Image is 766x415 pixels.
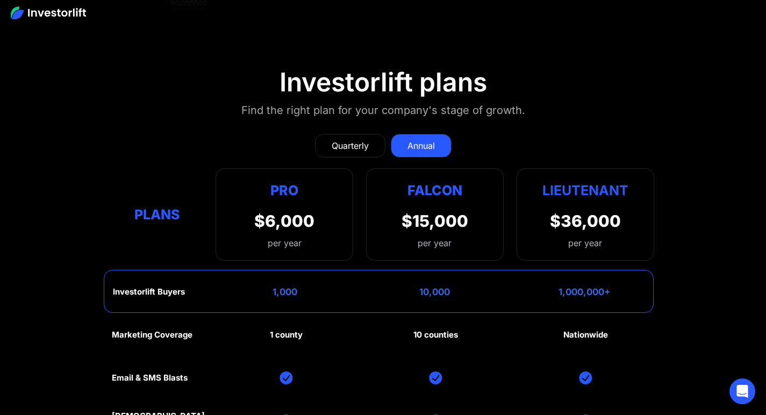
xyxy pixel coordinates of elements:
[112,204,203,225] div: Plans
[112,373,188,383] div: Email & SMS Blasts
[729,378,755,404] div: Open Intercom Messenger
[254,180,314,201] div: Pro
[563,330,608,340] div: Nationwide
[241,102,525,119] div: Find the right plan for your company's stage of growth.
[413,330,458,340] div: 10 counties
[419,287,450,297] div: 10,000
[568,237,602,249] div: per year
[418,237,452,249] div: per year
[113,287,185,297] div: Investorlift Buyers
[407,139,435,152] div: Annual
[254,237,314,249] div: per year
[273,287,297,297] div: 1,000
[542,182,628,198] strong: Lieutenant
[402,211,468,231] div: $15,000
[254,211,314,231] div: $6,000
[407,180,462,201] div: Falcon
[270,330,303,340] div: 1 county
[332,139,369,152] div: Quarterly
[550,211,621,231] div: $36,000
[559,287,611,297] div: 1,000,000+
[112,330,192,340] div: Marketing Coverage
[280,67,487,98] div: Investorlift plans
